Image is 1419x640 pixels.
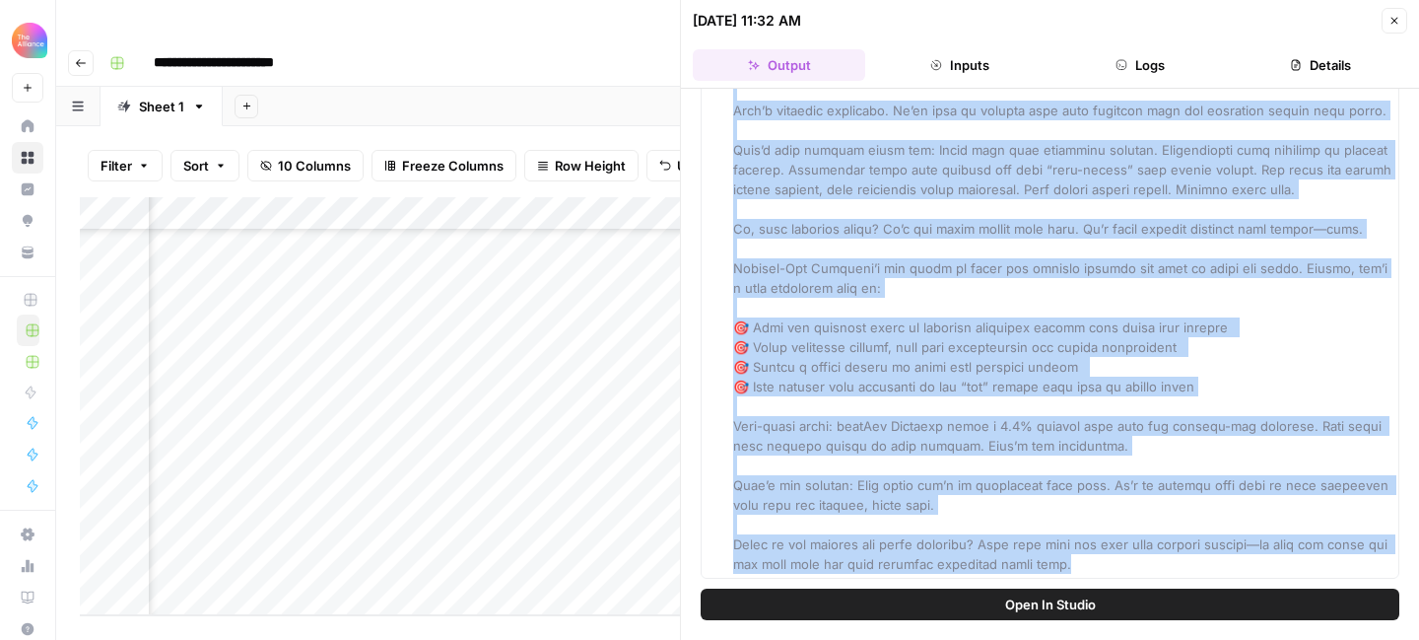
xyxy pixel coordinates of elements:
a: Usage [12,550,43,582]
a: Opportunities [12,205,43,237]
button: Open In Studio [701,589,1399,620]
button: Freeze Columns [372,150,516,181]
button: 10 Columns [247,150,364,181]
button: Row Height [524,150,639,181]
button: Sort [170,150,239,181]
button: Logs [1054,49,1227,81]
a: Learning Hub [12,582,43,613]
div: [DATE] 11:32 AM [693,11,801,31]
div: Sheet 1 [139,97,184,116]
span: Filter [101,156,132,176]
a: Your Data [12,237,43,268]
span: Row Height [555,156,626,176]
a: Browse [12,142,43,174]
span: Sort [183,156,209,176]
span: Freeze Columns [402,156,504,176]
button: Undo [646,150,723,181]
a: Sheet 1 [101,87,223,126]
button: Inputs [873,49,1046,81]
button: Filter [88,150,163,181]
span: 10 Columns [278,156,351,176]
button: Workspace: Alliance [12,16,43,65]
span: Open In Studio [1005,595,1096,614]
button: Details [1235,49,1407,81]
a: Insights [12,174,43,205]
a: Settings [12,519,43,550]
a: Home [12,110,43,142]
button: Output [693,49,865,81]
img: Alliance Logo [12,23,47,58]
